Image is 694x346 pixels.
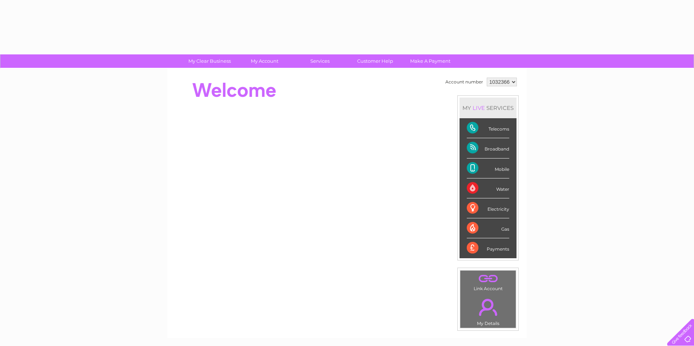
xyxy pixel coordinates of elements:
a: Services [290,54,350,68]
a: My Clear Business [180,54,240,68]
div: Mobile [467,158,509,178]
div: LIVE [471,104,486,111]
div: Gas [467,218,509,238]
a: . [462,294,514,320]
div: Water [467,178,509,198]
div: Broadband [467,138,509,158]
a: My Account [235,54,295,68]
div: Telecoms [467,118,509,138]
td: My Details [460,293,516,328]
td: Account number [444,76,485,88]
td: Link Account [460,270,516,293]
a: . [462,272,514,285]
div: Electricity [467,198,509,218]
a: Make A Payment [400,54,460,68]
div: Payments [467,238,509,258]
div: MY SERVICES [460,98,517,118]
a: Customer Help [345,54,405,68]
